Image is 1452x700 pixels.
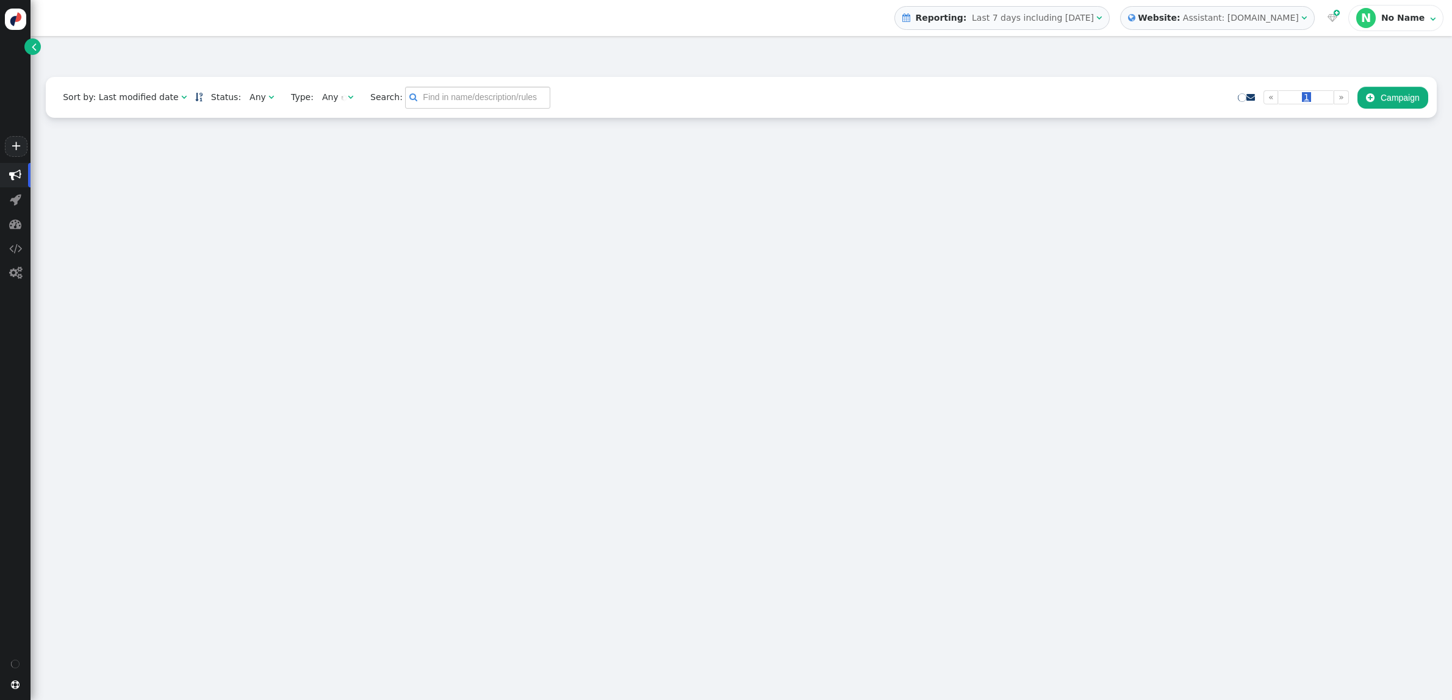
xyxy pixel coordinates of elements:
span:  [268,93,274,101]
span:  [348,93,353,101]
div: N [1356,8,1376,27]
a:  [1246,92,1255,102]
a: » [1334,90,1349,104]
span:  [9,242,22,254]
div: Sort by: Last modified date [63,91,178,104]
span:  [1366,93,1375,103]
img: loading.gif [341,95,348,101]
b: Reporting: [913,13,969,23]
span:  [181,93,187,101]
span:  [1328,13,1337,22]
b: Website: [1135,12,1183,24]
button: Campaign [1357,87,1428,109]
span:  [1128,12,1135,24]
span: Type: [282,91,314,104]
input: Find in name/description/rules [405,87,550,109]
span: Last 7 days including [DATE] [972,13,1094,23]
span: Search: [362,92,403,102]
span:  [1301,13,1307,22]
span:  [1334,8,1340,18]
a: « [1263,90,1279,104]
a: + [5,136,27,157]
span:  [9,267,22,279]
span:  [11,680,20,689]
a:  [24,38,41,55]
span:  [1430,15,1436,23]
span: Sorted in descending order [195,93,203,101]
span:  [1096,13,1102,22]
span:  [1246,93,1255,101]
div: Any [250,91,266,104]
span:  [902,13,910,22]
span: 1 [1302,92,1311,102]
div: Any [322,91,339,104]
div: No Name [1381,13,1428,23]
span: Status: [203,91,241,104]
a:  [195,92,203,102]
a:   [1325,12,1340,24]
span:  [409,91,417,104]
span:  [9,218,21,230]
div: Assistant: [DOMAIN_NAME] [1183,12,1299,24]
span:  [9,169,21,181]
img: logo-icon.svg [5,9,26,30]
span:  [10,193,21,206]
span:  [32,40,37,53]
